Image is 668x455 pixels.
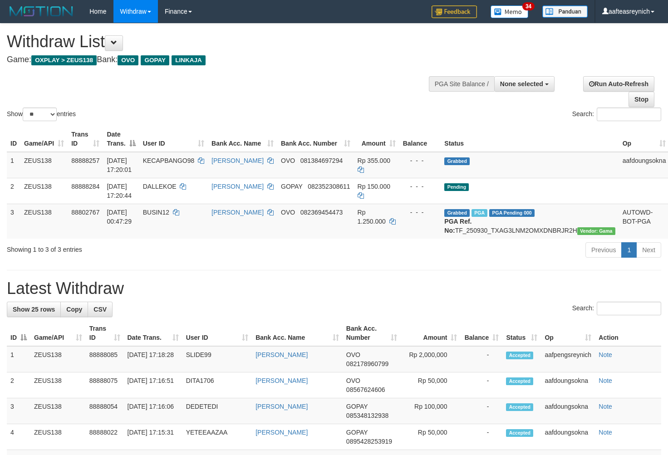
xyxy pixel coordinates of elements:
h1: Latest Withdraw [7,279,661,298]
td: 2 [7,178,20,204]
input: Search: [597,108,661,121]
span: Grabbed [444,209,470,217]
div: - - - [403,182,437,191]
td: [DATE] 17:15:31 [124,424,182,450]
a: [PERSON_NAME] [255,377,308,384]
th: Trans ID: activate to sort column ascending [68,126,103,152]
td: SLIDE99 [182,346,252,372]
span: Rp 1.250.000 [358,209,386,225]
span: GOPAY [346,429,368,436]
div: - - - [403,156,437,165]
span: [DATE] 17:20:44 [107,183,132,199]
a: [PERSON_NAME] [211,157,264,164]
span: Rp 150.000 [358,183,390,190]
span: Copy 082369454473 to clipboard [300,209,343,216]
a: CSV [88,302,113,317]
a: Next [636,242,661,258]
span: OVO [118,55,138,65]
span: OXPLAY > ZEUS138 [31,55,97,65]
th: Trans ID: activate to sort column ascending [86,320,124,346]
td: ZEUS138 [30,398,86,424]
td: 2 [7,372,30,398]
td: ZEUS138 [30,346,86,372]
span: BUSIN12 [143,209,169,216]
a: [PERSON_NAME] [211,209,264,216]
span: Show 25 rows [13,306,55,313]
a: [PERSON_NAME] [255,429,308,436]
td: - [461,398,502,424]
label: Search: [572,108,661,121]
img: Button%20Memo.svg [491,5,529,18]
label: Search: [572,302,661,315]
th: Balance [399,126,441,152]
a: 1 [621,242,637,258]
span: [DATE] 17:20:01 [107,157,132,173]
td: - [461,424,502,450]
td: Rp 50,000 [401,372,461,398]
h1: Withdraw List [7,33,436,51]
span: Vendor URL: https://trx31.1velocity.biz [577,227,615,235]
td: aafdoungsokna [541,372,595,398]
td: 88888022 [86,424,124,450]
a: Note [599,403,612,410]
td: 3 [7,398,30,424]
td: TF_250930_TXAG3LNM2OMXDNBRJR2H [441,204,619,239]
th: User ID: activate to sort column ascending [139,126,208,152]
span: 88888257 [71,157,99,164]
button: None selected [494,76,555,92]
select: Showentries [23,108,57,121]
a: Run Auto-Refresh [583,76,654,92]
h4: Game: Bank: [7,55,436,64]
td: 88888085 [86,346,124,372]
td: aafdoungsokna [541,398,595,424]
span: 88802767 [71,209,99,216]
span: Copy 0895428253919 to clipboard [346,438,392,445]
th: User ID: activate to sort column ascending [182,320,252,346]
span: CSV [93,306,107,313]
a: Note [599,429,612,436]
td: 88888054 [86,398,124,424]
td: - [461,372,502,398]
span: Copy 081384697294 to clipboard [300,157,343,164]
img: MOTION_logo.png [7,5,76,18]
span: GOPAY [346,403,368,410]
span: Accepted [506,429,533,437]
span: PGA Pending [489,209,535,217]
th: ID [7,126,20,152]
span: Rp 355.000 [358,157,390,164]
img: Feedback.jpg [432,5,477,18]
a: Note [599,377,612,384]
a: Stop [629,92,654,107]
span: Copy 082352308611 to clipboard [308,183,350,190]
span: Copy 08567624606 to clipboard [346,386,385,393]
span: DALLEKOE [143,183,177,190]
td: - [461,346,502,372]
td: YETEEAAZAA [182,424,252,450]
td: 3 [7,204,20,239]
div: - - - [403,208,437,217]
span: OVO [281,209,295,216]
th: Status [441,126,619,152]
th: Date Trans.: activate to sort column ascending [124,320,182,346]
div: Showing 1 to 3 of 3 entries [7,241,271,254]
td: ZEUS138 [20,152,68,178]
td: aafpengsreynich [541,346,595,372]
td: [DATE] 17:16:51 [124,372,182,398]
span: Copy 085348132938 to clipboard [346,412,388,419]
span: Accepted [506,352,533,359]
span: Pending [444,183,469,191]
th: Op: activate to sort column ascending [541,320,595,346]
th: Game/API: activate to sort column ascending [30,320,86,346]
span: Marked by aafsreyleap [472,209,487,217]
td: [DATE] 17:16:06 [124,398,182,424]
a: [PERSON_NAME] [255,351,308,358]
span: LINKAJA [172,55,206,65]
a: Show 25 rows [7,302,61,317]
th: Amount: activate to sort column ascending [354,126,399,152]
b: PGA Ref. No: [444,218,472,234]
span: OVO [281,157,295,164]
span: None selected [500,80,543,88]
td: [DATE] 17:18:28 [124,346,182,372]
td: DITA1706 [182,372,252,398]
div: PGA Site Balance / [429,76,494,92]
